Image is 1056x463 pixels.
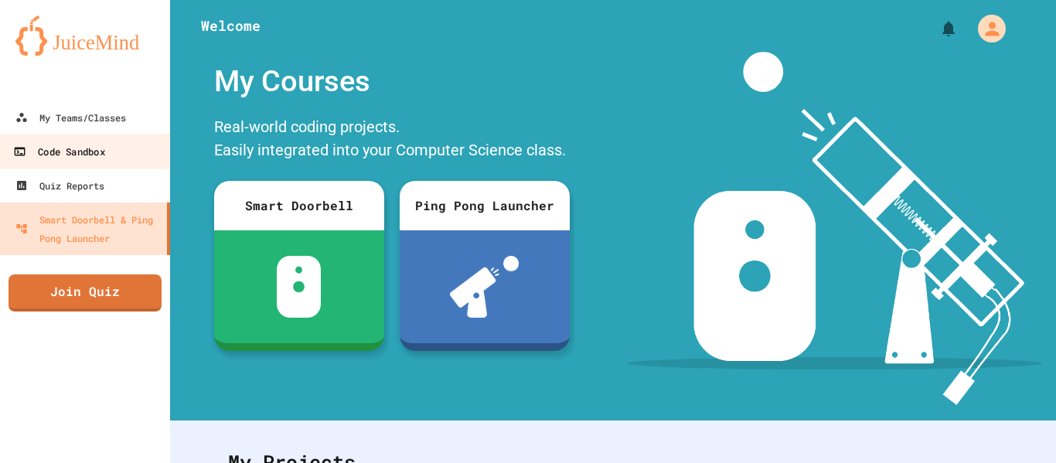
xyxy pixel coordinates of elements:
[450,256,519,318] img: ppl-with-ball.png
[13,142,104,162] div: Code Sandbox
[962,11,1010,46] div: My Account
[627,52,1041,405] img: banner-image-my-projects.png
[277,256,321,318] img: sdb-white.svg
[15,176,104,195] div: Quiz Reports
[15,15,155,56] img: logo-orange.svg
[9,274,162,312] a: Join Quiz
[400,181,570,230] div: Ping Pong Launcher
[214,181,384,230] div: Smart Doorbell
[206,52,577,111] div: My Courses
[15,108,126,127] div: My Teams/Classes
[15,210,161,247] div: Smart Doorbell & Ping Pong Launcher
[206,111,577,169] div: Real-world coding projects. Easily integrated into your Computer Science class.
[911,15,962,42] div: My Notifications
